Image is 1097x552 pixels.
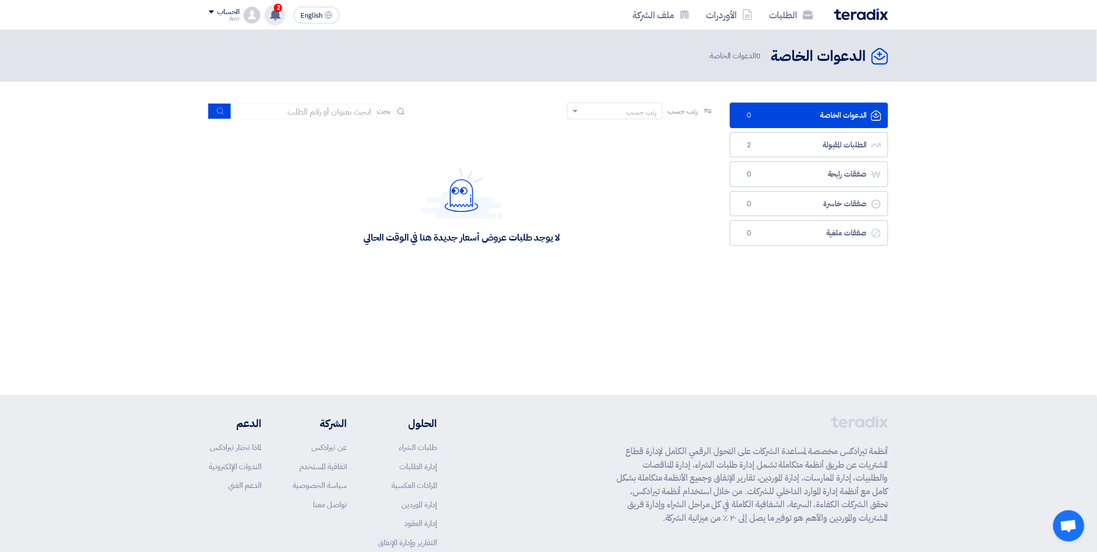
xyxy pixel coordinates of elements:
[730,220,888,246] a: صفقات ملغية0
[834,8,888,20] img: Teradix logo
[668,106,698,117] span: رتب حسب
[730,161,888,187] a: صفقات رابحة0
[210,442,261,453] a: لماذا تختار تيرادكس
[377,106,390,117] span: بحث
[761,3,822,27] a: الطلبات
[231,104,377,119] input: ابحث بعنوان أو رقم الطلب
[363,231,560,243] div: لا يوجد طلبات عروض أسعار جديدة هنا في الوقت الحالي
[293,480,347,491] a: سياسة الخصوصية
[311,442,347,453] a: عن تيرادكس
[392,480,437,491] a: المزادات العكسية
[399,442,437,453] a: طلبات الشراء
[743,110,755,121] span: 0
[730,132,888,158] a: الطلبات المقبولة2
[743,228,755,239] span: 0
[730,103,888,128] a: الدعوات الخاصة0
[209,461,261,472] a: الندوات الإلكترونية
[404,518,437,529] a: إدارة العقود
[627,107,657,118] div: رتب حسب
[299,461,347,472] a: اتفاقية المستخدم
[743,199,755,209] span: 0
[399,461,437,472] a: إدارة الطلبات
[244,7,260,23] img: profile_test.png
[294,7,339,23] button: English
[209,416,261,431] li: الدعم
[1053,510,1085,542] div: Open chat
[378,416,437,431] li: الحلول
[313,499,347,510] a: تواصل معنا
[217,8,239,17] div: الحساب
[698,3,761,27] a: الأوردرات
[730,191,888,217] a: صفقات خاسرة0
[378,537,437,548] a: التقارير وإدارة الإنفاق
[756,50,761,61] span: 0
[209,16,239,22] div: Amr
[401,499,437,510] a: إدارة الموردين
[420,168,503,219] img: Hello
[743,140,755,150] span: 2
[274,4,282,12] span: 2
[300,12,322,19] span: English
[228,480,261,491] a: الدعم الفني
[293,416,347,431] li: الشركة
[743,169,755,180] span: 0
[624,3,698,27] a: ملف الشركة
[771,46,866,67] h2: الدعوات الخاصة
[616,445,888,524] p: أنظمة تيرادكس مخصصة لمساعدة الشركات على التحول الرقمي الكامل لإدارة قطاع المشتريات عن طريق أنظمة ...
[710,50,763,62] span: الدعوات الخاصة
